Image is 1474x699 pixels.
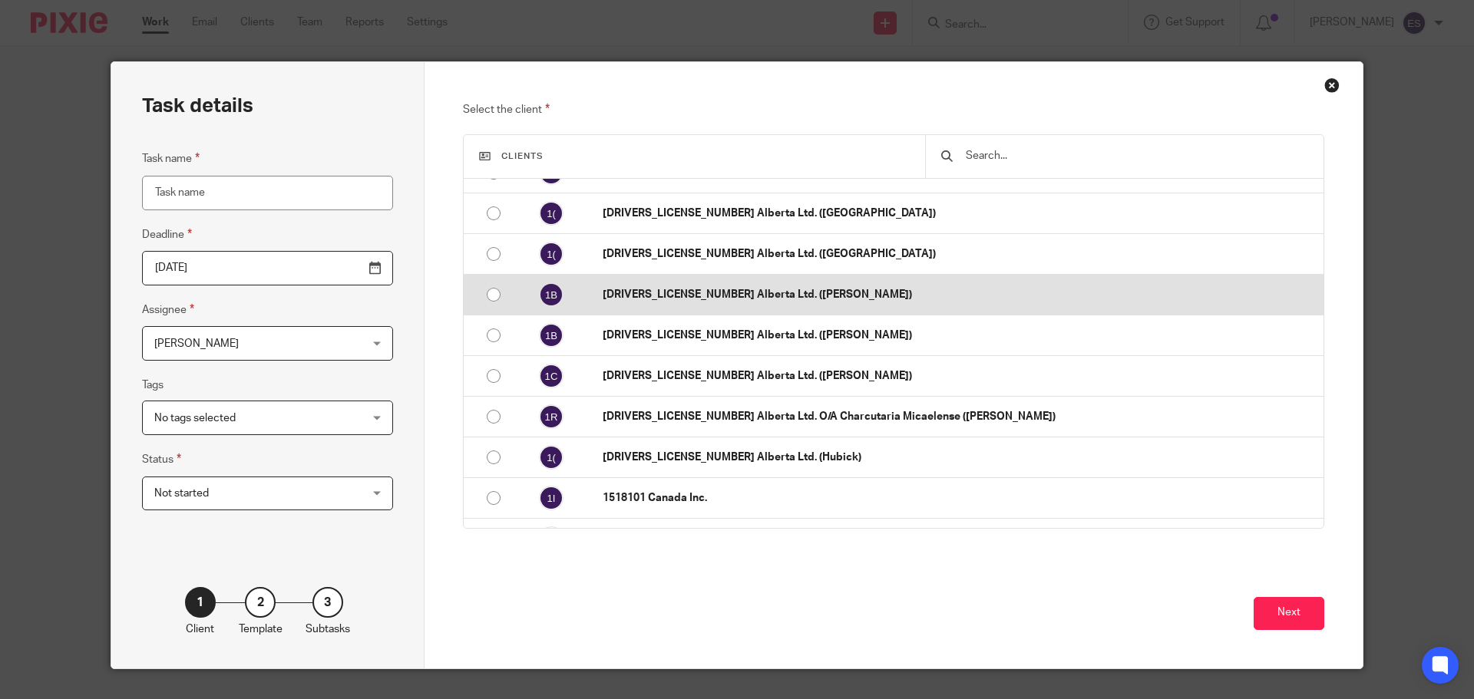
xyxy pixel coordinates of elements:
p: [DRIVERS_LICENSE_NUMBER] Alberta Ltd. ([PERSON_NAME]) [603,328,1316,343]
p: Subtasks [306,622,350,637]
img: svg%3E [539,364,563,388]
p: Select the client [463,101,1325,119]
span: No tags selected [154,413,236,424]
p: 1518101 Canada Inc. [603,490,1316,506]
div: 2 [245,587,276,618]
label: Assignee [142,301,194,318]
p: [DRIVERS_LICENSE_NUMBER] Alberta Ltd. ([PERSON_NAME]) [603,287,1316,302]
div: 3 [312,587,343,618]
img: svg%3E [539,486,563,510]
label: Tags [142,378,164,393]
input: Search... [964,147,1308,164]
p: Template [239,622,283,637]
h2: Task details [142,93,253,119]
img: svg%3E [539,404,563,429]
img: svg%3E [539,282,563,307]
input: Pick a date [142,251,393,285]
label: Status [142,450,181,468]
div: Close this dialog window [1324,77,1340,93]
label: Deadline [142,226,192,243]
p: [DRIVERS_LICENSE_NUMBER] Alberta Ltd. ([PERSON_NAME]) [603,368,1316,384]
img: svg%3E [539,323,563,348]
span: Clients [501,152,544,160]
p: Client [186,622,214,637]
p: [DRIVERS_LICENSE_NUMBER] Alberta Ltd. (Hubick) [603,450,1316,465]
p: [DRIVERS_LICENSE_NUMBER] Alberta Ltd. ([GEOGRAPHIC_DATA]) [603,246,1316,262]
label: Task name [142,150,200,167]
span: Not started [154,488,209,499]
span: [PERSON_NAME] [154,338,239,349]
p: [DRIVERS_LICENSE_NUMBER] Alberta Ltd. ([GEOGRAPHIC_DATA]) [603,206,1316,221]
img: svg%3E [539,445,563,470]
img: svg%3E [539,201,563,226]
img: svg%3E [539,526,563,551]
button: Next [1254,597,1324,630]
input: Task name [142,176,393,210]
img: svg%3E [539,242,563,266]
p: [DRIVERS_LICENSE_NUMBER] Alberta Ltd. O/A Charcutaria Micaelense ([PERSON_NAME]) [603,409,1316,424]
div: 1 [185,587,216,618]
